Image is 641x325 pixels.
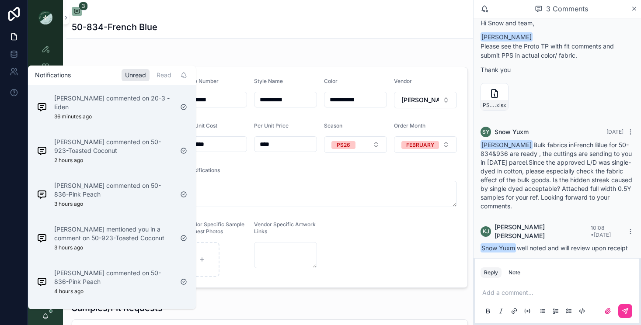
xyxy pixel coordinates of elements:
[54,201,83,207] p: 3 hours ago
[509,269,520,276] div: Note
[337,141,350,149] div: PS26
[495,223,591,240] span: [PERSON_NAME] [PERSON_NAME]
[79,2,88,10] span: 3
[483,102,495,109] span: PS25-50-834-BEA-TOP_VW_Proto_[DATE]
[481,32,533,41] span: [PERSON_NAME]
[481,18,634,28] p: Hi Snow and team,
[185,221,244,235] span: Vendor Specific Sample Request Photos
[324,136,387,153] button: Select Button
[394,122,425,129] span: Order Month
[28,35,63,190] div: scrollable content
[254,221,316,235] span: Vendor Specific Artwork Links
[37,189,47,200] img: Notification icon
[54,269,173,286] p: [PERSON_NAME] commented on 50-836-Pink Peach
[406,141,434,149] div: FEBRUARY
[495,128,529,136] span: Snow Yuxm
[122,69,150,81] div: Unread
[483,228,489,235] span: KJ
[35,71,71,80] h1: Notifications
[54,138,173,155] p: [PERSON_NAME] commented on 50-923-Toasted Coconut
[481,41,634,60] p: Please see the Proto TP with fit comments and submit PPS in actual color/ fabric.
[37,277,47,287] img: Notification icon
[394,136,457,153] button: Select Button
[495,102,506,109] span: .xlsx
[394,92,457,108] button: Select Button
[54,94,173,111] p: [PERSON_NAME] commented on 20-3 -Eden
[54,181,173,199] p: [PERSON_NAME] commented on 50-836-Pink Peach
[254,78,283,84] span: Style Name
[185,167,220,173] span: Specifications
[505,267,524,278] button: Note
[482,128,489,135] span: SY
[481,140,533,149] span: [PERSON_NAME]
[481,244,628,252] span: well noted and will review upon receipt
[481,243,516,252] span: Snow Yuxm
[37,233,47,243] img: Notification icon
[185,78,219,84] span: Style Number
[153,69,175,81] div: Read
[54,244,83,251] p: 3 hours ago
[72,7,82,17] button: 3
[54,157,83,164] p: 2 hours ago
[324,122,342,129] span: Season
[591,225,611,238] span: 10:08 • [DATE]
[72,21,157,33] h1: 50-834-French Blue
[54,288,84,295] p: 4 hours ago
[54,225,173,242] p: [PERSON_NAME] mentioned you in a comment on 50-923-Toasted Coconut
[481,141,632,210] span: Bulk fabrics inFrench Blue for 50-834&936 are ready , the cuttings are sending to you in [DATE] p...
[546,3,588,14] span: 3 Comments
[54,113,92,120] p: 36 minutes ago
[401,96,439,104] span: [PERSON_NAME]
[481,267,502,278] button: Reply
[481,65,634,74] p: Thank you
[254,122,289,129] span: Per Unit Price
[394,78,412,84] span: Vendor
[185,122,217,129] span: Per Unit Cost
[37,145,47,156] img: Notification icon
[37,102,47,112] img: Notification icon
[324,78,338,84] span: Color
[606,128,624,135] span: [DATE]
[38,10,52,24] img: App logo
